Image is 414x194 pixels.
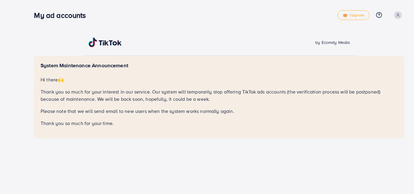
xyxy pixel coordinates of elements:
[315,39,350,45] span: by Ecomdy Media
[41,120,398,127] p: Thank you so much for your time.
[41,76,398,83] p: Hi there
[58,76,64,83] span: 🙌
[41,88,398,103] p: Thank you so much for your interest in our service. Our system will temporarily stop offering Tik...
[337,10,369,20] a: tickUpgrade
[88,38,122,47] img: TikTok
[41,107,398,115] p: Please note that we will send email to new users when the system works normally again.
[34,11,91,20] h3: My ad accounts
[342,13,364,18] span: Upgrade
[342,13,348,18] img: tick
[41,62,398,69] h5: System Maintenance Announcement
